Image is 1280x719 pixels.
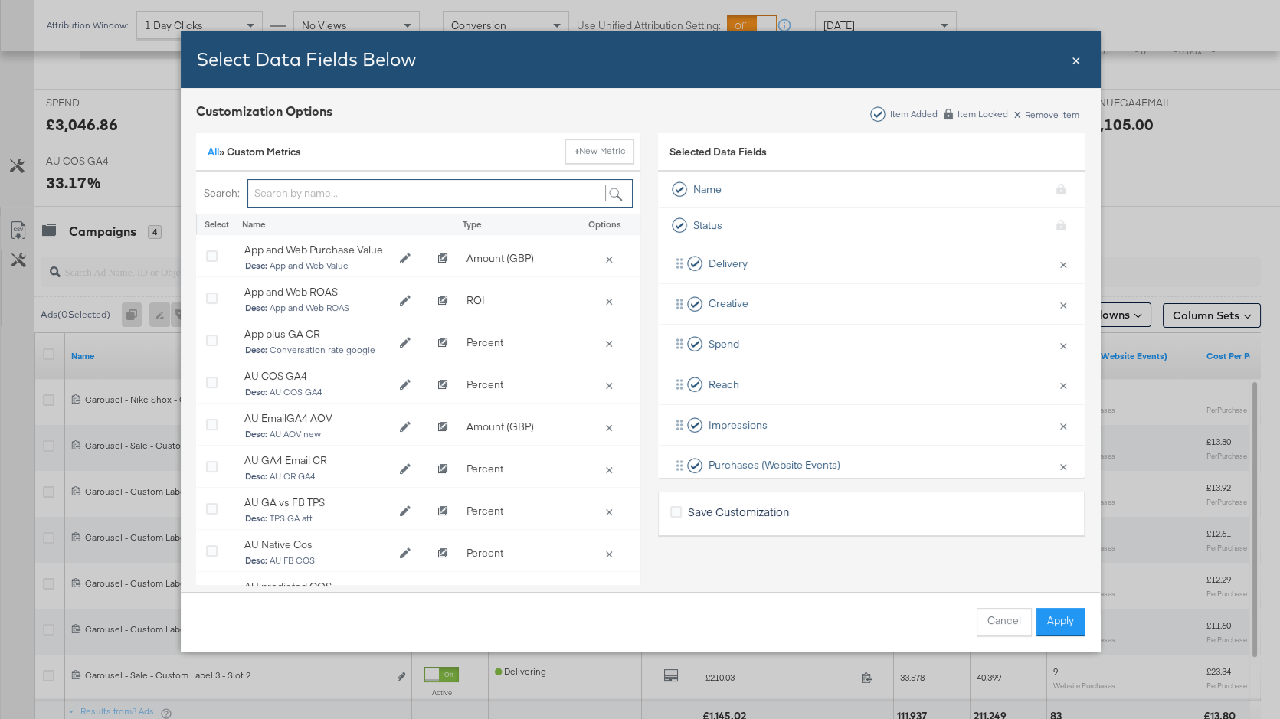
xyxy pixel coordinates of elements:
div: Percent [459,454,574,484]
span: App and Web Value [245,261,389,272]
div: Percent [459,370,574,400]
div: Type [455,214,570,235]
span: Delivery [709,257,748,271]
div: App and Web Purchase Value [244,243,390,257]
div: Bulk Add Locations Modal [181,31,1100,651]
button: Clone App plus GA CR [428,332,457,355]
strong: Desc: [245,555,267,567]
button: Apply [1036,608,1085,636]
strong: + [575,145,579,157]
label: Search: [204,186,240,201]
button: × [1053,328,1073,361]
span: AU CR GA4 [245,472,389,482]
button: Delete App and Web ROAS [598,293,620,307]
button: × [1053,449,1073,482]
span: Name [693,182,722,197]
button: Delete App and Web Purchase Value [598,251,620,265]
button: Cancel [977,608,1032,636]
a: All [208,145,219,159]
button: Delete AU COS GA4 [598,377,620,391]
span: x [1014,104,1021,121]
span: Conversation rate google [245,345,389,356]
span: » [208,145,227,159]
div: AU GA4 Email CR [244,453,390,468]
div: Amount (GBP) [459,412,574,442]
button: Clone AU EmailGA4 AOV [428,416,457,439]
span: Save Customization [688,504,789,519]
button: Delete AU EmailGA4 AOV [598,420,620,433]
button: Edit App plus GA CR [389,332,420,355]
div: Amount (GBP) [459,243,574,273]
span: TPS GA att [245,514,389,525]
span: App and Web ROAS [245,303,389,314]
button: Clone AU GA4 Email CR [428,458,457,481]
div: Percent [459,328,574,358]
div: App and Web ROAS [244,285,390,299]
button: × [1053,288,1073,320]
div: AU EmailGA4 AOV [244,411,390,426]
button: Clone App and Web ROAS [428,289,457,312]
button: Delete AU Native Cos [598,546,620,560]
button: Edit AU Native Cos [389,542,420,565]
span: AU AOV new [245,430,389,440]
strong: Desc: [245,513,267,525]
strong: Desc: [245,471,267,482]
div: Percent [459,496,574,526]
div: Close [1072,48,1081,70]
button: × [1053,247,1073,279]
button: × [1053,409,1073,441]
div: Item Added [889,109,938,119]
button: Edit AU GA vs FB TPS [389,500,420,523]
div: Percent [459,580,574,610]
span: AU COS GA4 [245,387,389,398]
span: Custom Metrics [227,145,301,159]
button: New Metric [565,139,634,164]
button: Delete AU GA vs FB TPS [598,504,620,518]
div: ROI [459,286,574,315]
span: Reach [709,377,739,392]
div: Percent [459,538,574,568]
div: Item Locked [957,109,1009,119]
span: Select Data Fields Below [196,47,416,70]
div: Select [196,214,234,235]
span: Status [693,218,722,233]
button: Edit App and Web ROAS [389,289,420,312]
button: Clone AU GA vs FB TPS [428,500,457,523]
button: Edit AU COS GA4 [389,374,420,397]
div: AU GA vs FB TPS [244,495,390,510]
span: AU FB COS [245,556,389,567]
span: Purchases (Website Events) [709,458,840,472]
span: Selected Data Fields [669,145,767,166]
span: Spend [709,337,739,351]
button: × [1053,368,1073,400]
button: Clone App and Web Purchase Value [428,247,457,270]
div: Name [234,214,424,235]
div: AU COS GA4 [244,369,390,384]
button: Edit AU predicted COS [389,584,420,607]
strong: Desc: [245,302,267,314]
button: Edit App and Web Purchase Value [389,247,420,270]
div: Remove Item [1013,107,1080,120]
button: Clone AU predicted COS [428,584,457,607]
button: Delete App plus GA CR [598,335,620,349]
button: Edit AU GA4 Email CR [389,458,420,481]
button: Delete AU GA4 Email CR [598,462,620,476]
strong: Desc: [245,345,267,356]
span: × [1072,48,1081,69]
button: Edit AU EmailGA4 AOV [389,416,420,439]
div: AU predicted COS [244,580,390,594]
strong: Desc: [245,429,267,440]
strong: Desc: [245,260,267,272]
span: Creative [709,296,748,311]
span: Impressions [709,418,768,433]
button: Clone AU Native Cos [428,542,457,565]
input: Search by name... [247,179,633,208]
div: AU Native Cos [244,538,390,552]
strong: Desc: [245,387,267,398]
div: Customization Options [196,103,332,120]
div: App plus GA CR [244,327,390,342]
button: Clone AU COS GA4 [428,374,457,397]
div: Options [578,218,632,230]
